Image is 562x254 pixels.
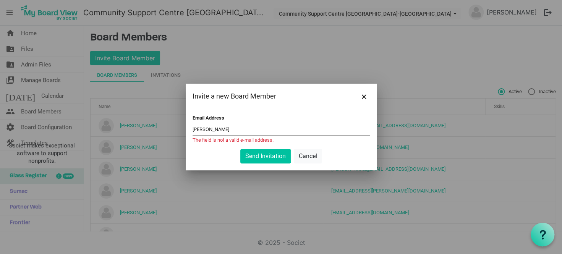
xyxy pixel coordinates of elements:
[294,149,322,163] button: Cancel
[193,137,274,143] span: The field is not a valid e-mail address.
[358,91,370,102] button: Close
[193,91,334,102] div: Invite a new Board Member
[193,115,224,121] label: Email Address
[240,149,291,163] button: Send Invitation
